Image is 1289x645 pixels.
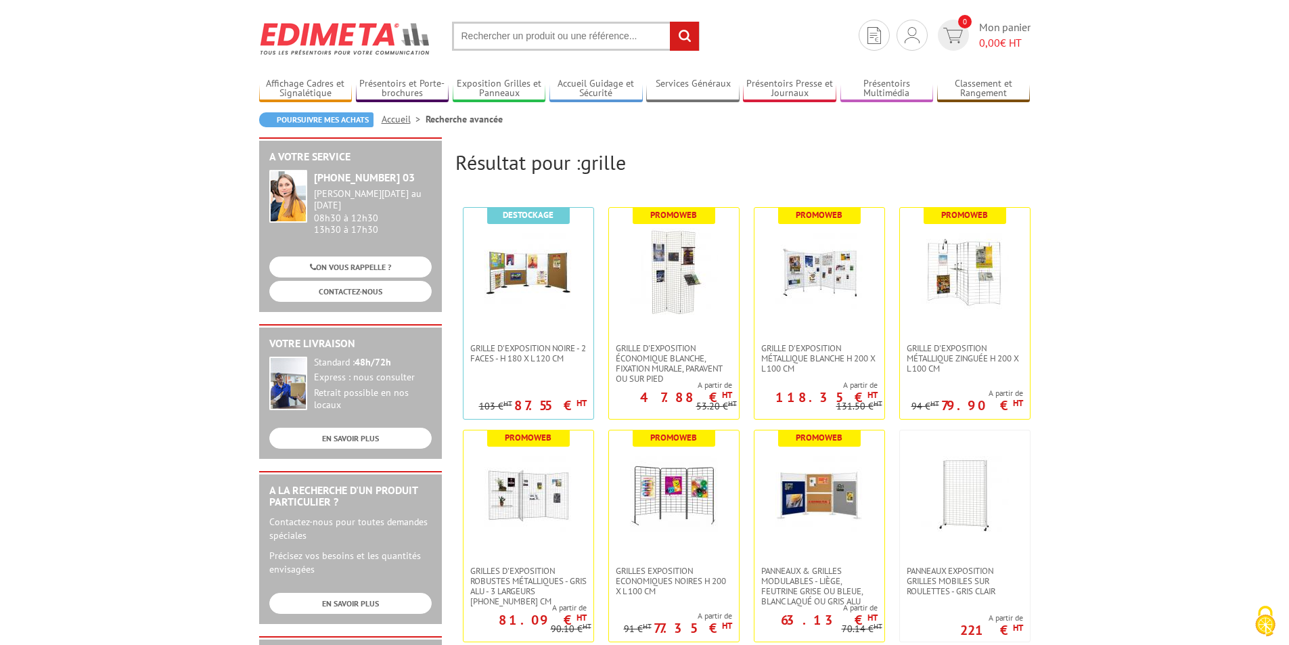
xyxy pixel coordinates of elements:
[979,35,1031,51] span: € HT
[269,593,432,614] a: EN SAVOIR PLUS
[867,389,878,401] sup: HT
[867,27,881,44] img: devis rapide
[505,432,551,443] b: Promoweb
[484,228,572,316] img: Grille d'exposition noire - 2 faces - H 180 x L 120 cm
[314,357,432,369] div: Standard :
[728,399,737,408] sup: HT
[754,343,884,374] a: Grille d'exposition métallique blanche H 200 x L 100 cm
[470,566,587,606] span: Grilles d'exposition robustes métalliques - gris alu - 3 largeurs [PHONE_NUMBER] cm
[775,393,878,401] p: 118.35 €
[630,228,718,316] img: Grille d'exposition économique blanche, fixation murale, paravent ou sur pied
[796,209,842,221] b: Promoweb
[781,616,878,624] p: 63.13 €
[609,566,739,596] a: Grilles Exposition Economiques Noires H 200 x L 100 cm
[743,78,836,100] a: Présentoirs Presse et Journaux
[624,610,732,621] span: A partir de
[796,432,842,443] b: Promoweb
[269,151,432,163] h2: A votre service
[463,343,593,363] a: Grille d'exposition noire - 2 faces - H 180 x L 120 cm
[643,621,652,631] sup: HT
[960,626,1023,634] p: 221 €
[269,549,432,576] p: Précisez vos besoins et les quantités envisagées
[654,624,732,632] p: 77.35 €
[670,22,699,51] input: rechercher
[934,20,1031,51] a: devis rapide 0 Mon panier 0,00€ HT
[775,451,863,539] img: Panneaux & Grilles modulables - liège, feutrine grise ou bleue, blanc laqué ou gris alu
[479,401,512,412] p: 103 €
[453,78,546,100] a: Exposition Grilles et Panneaux
[269,281,432,302] a: CONTACTEZ-NOUS
[581,149,626,175] span: grille
[314,372,432,384] div: Express : nous consulter
[650,432,697,443] b: Promoweb
[836,401,882,412] p: 131.50 €
[722,620,732,631] sup: HT
[900,566,1030,596] a: Panneaux Exposition Grilles mobiles sur roulettes - gris clair
[503,209,553,221] b: Destockage
[1013,622,1023,633] sup: HT
[616,566,732,596] span: Grilles Exposition Economiques Noires H 200 x L 100 cm
[314,171,415,184] strong: [PHONE_NUMBER] 03
[1248,604,1282,638] img: Cookies (fenêtre modale)
[630,451,718,539] img: Grilles Exposition Economiques Noires H 200 x L 100 cm
[463,566,593,606] a: Grilles d'exposition robustes métalliques - gris alu - 3 largeurs [PHONE_NUMBER] cm
[900,343,1030,374] a: Grille d'exposition métallique Zinguée H 200 x L 100 cm
[269,485,432,508] h2: A la recherche d'un produit particulier ?
[696,401,737,412] p: 53.20 €
[930,399,939,408] sup: HT
[503,399,512,408] sup: HT
[941,209,988,221] b: Promoweb
[761,566,878,606] span: Panneaux & Grilles modulables - liège, feutrine grise ou bleue, blanc laqué ou gris alu
[624,624,652,634] p: 91 €
[452,22,700,51] input: Rechercher un produit ou une référence...
[259,78,353,100] a: Affichage Cadres et Signalétique
[650,209,697,221] b: Promoweb
[514,401,587,409] p: 87.55 €
[551,624,591,634] p: 90.10 €
[722,389,732,401] sup: HT
[484,451,572,539] img: Grilles d'exposition robustes métalliques - gris alu - 3 largeurs 70-100-120 cm
[874,621,882,631] sup: HT
[754,380,878,391] span: A partir de
[907,343,1023,374] span: Grille d'exposition métallique Zinguée H 200 x L 100 cm
[583,621,591,631] sup: HT
[314,188,432,211] div: [PERSON_NAME][DATE] au [DATE]
[921,451,1009,539] img: Panneaux Exposition Grilles mobiles sur roulettes - gris clair
[356,78,449,100] a: Présentoirs et Porte-brochures
[609,380,732,391] span: A partir de
[269,170,307,223] img: widget-service.jpg
[958,15,972,28] span: 0
[616,343,732,384] span: Grille d'exposition économique blanche, fixation murale, paravent ou sur pied
[754,602,878,613] span: A partir de
[355,356,391,368] strong: 48h/72h
[269,357,307,410] img: widget-livraison.jpg
[549,78,643,100] a: Accueil Guidage et Sécurité
[470,343,587,363] span: Grille d'exposition noire - 2 faces - H 180 x L 120 cm
[943,28,963,43] img: devis rapide
[640,393,732,401] p: 47.88 €
[269,257,432,277] a: ON VOUS RAPPELLE ?
[314,387,432,412] div: Retrait possible en nos locaux
[1242,599,1289,645] button: Cookies (fenêtre modale)
[314,188,432,235] div: 08h30 à 12h30 13h30 à 17h30
[646,78,740,100] a: Services Généraux
[259,14,432,64] img: Edimeta
[761,343,878,374] span: Grille d'exposition métallique blanche H 200 x L 100 cm
[907,566,1023,596] span: Panneaux Exposition Grilles mobiles sur roulettes - gris clair
[455,151,1031,173] h2: Résultat pour :
[979,20,1031,51] span: Mon panier
[775,228,863,316] img: Grille d'exposition métallique blanche H 200 x L 100 cm
[1013,397,1023,409] sup: HT
[921,228,1009,316] img: Grille d'exposition métallique Zinguée H 200 x L 100 cm
[754,566,884,606] a: Panneaux & Grilles modulables - liège, feutrine grise ou bleue, blanc laqué ou gris alu
[842,624,882,634] p: 70.14 €
[269,515,432,542] p: Contactez-nous pour toutes demandes spéciales
[979,36,1000,49] span: 0,00
[941,401,1023,409] p: 79.90 €
[867,612,878,623] sup: HT
[911,388,1023,399] span: A partir de
[609,343,739,384] a: Grille d'exposition économique blanche, fixation murale, paravent ou sur pied
[463,602,587,613] span: A partir de
[937,78,1031,100] a: Classement et Rangement
[576,612,587,623] sup: HT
